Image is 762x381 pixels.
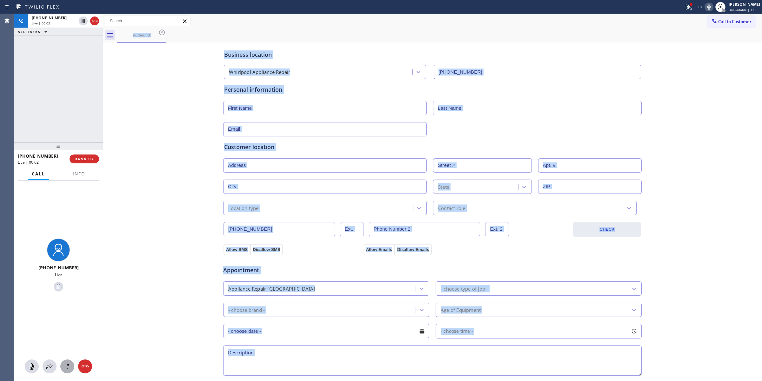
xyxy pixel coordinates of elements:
button: Mute [25,359,39,373]
div: State [438,183,449,190]
div: - choose brand - [228,306,265,313]
button: Call to Customer [707,16,756,28]
button: HANG UP [70,154,99,163]
button: Info [69,168,89,180]
button: Call [28,168,49,180]
button: Hold Customer [54,282,63,292]
span: HANG UP [75,157,94,161]
button: Hold Customer [79,16,88,25]
div: outbound [117,33,165,37]
button: Disallow Emails [395,244,432,255]
input: Phone Number [434,65,641,79]
div: Whirlpool Appliance Repair [229,69,290,76]
input: ZIP [538,180,642,194]
button: Allow SMS [224,244,250,255]
span: [PHONE_NUMBER] [32,15,67,21]
button: ALL TASKS [14,28,53,36]
input: - choose date - [223,324,429,338]
span: - choose time - [441,328,473,334]
input: Phone Number 2 [369,222,480,236]
input: First Name [223,101,427,115]
input: Ext. 2 [485,222,509,236]
span: Live | 00:02 [18,160,39,165]
input: Ext. [340,222,364,236]
button: Open dialpad [60,359,74,373]
span: Live | 00:02 [32,21,50,25]
span: Info [73,171,85,177]
input: Phone Number [224,222,335,236]
button: Open directory [43,359,57,373]
button: Hang up [78,359,92,373]
input: City [223,180,427,194]
input: Email [223,122,427,136]
div: Customer location [224,143,641,151]
div: Contact role [438,204,465,212]
button: Hang up [90,16,99,25]
span: ALL TASKS [18,30,41,34]
button: CHECK [573,222,641,237]
div: Location type [228,204,259,212]
input: Apt. # [538,158,642,173]
input: Last Name [433,101,642,115]
input: Address [223,158,427,173]
button: Disallow SMS [250,244,283,255]
span: [PHONE_NUMBER] [38,265,79,271]
span: [PHONE_NUMBER] [18,153,58,159]
input: Street # [433,158,532,173]
span: Live [55,272,62,277]
button: Mute [705,3,713,11]
span: Call [32,171,45,177]
span: Unavailable | 1:05 [729,8,757,12]
div: [PERSON_NAME] [729,2,760,7]
div: - choose type of job - [441,285,488,292]
div: Personal information [224,85,641,94]
span: Call to Customer [718,19,752,24]
button: Allow Emails [364,244,395,255]
input: Search [105,16,190,26]
div: Age of Equipment [441,306,481,313]
div: Appliance Repair [GEOGRAPHIC_DATA] [228,285,315,292]
div: Business location [224,50,641,59]
span: Appointment [223,266,362,274]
